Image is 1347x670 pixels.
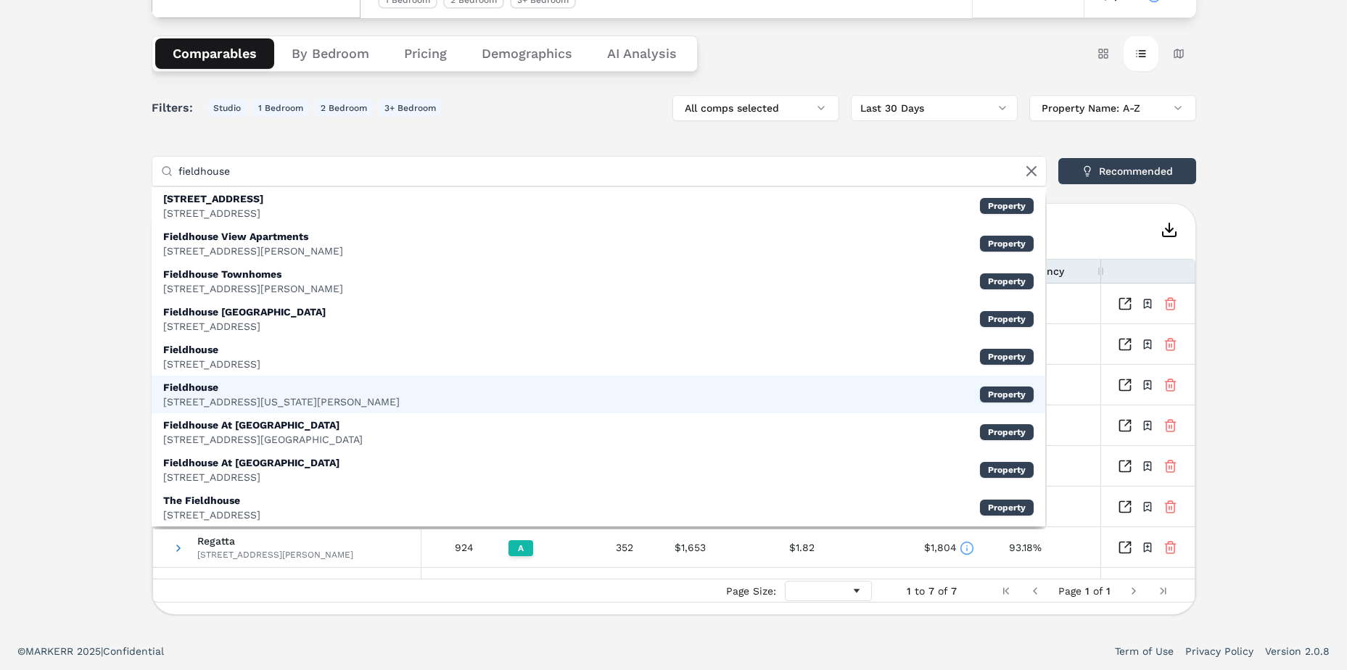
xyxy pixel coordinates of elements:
div: Property: Fieldhouse At Memorial Village [152,451,1045,489]
div: Next Page [1128,585,1140,597]
div: [STREET_ADDRESS] [163,357,260,371]
div: [STREET_ADDRESS][PERSON_NAME] [197,549,353,561]
div: A [508,540,533,556]
div: Property [980,424,1034,440]
span: of [938,585,947,597]
div: Fieldhouse Townhomes [163,267,343,281]
div: Property [980,349,1034,365]
div: $1,653 [651,527,723,567]
div: Property: Fieldhouse [152,338,1045,376]
button: By Bedroom [274,38,387,69]
div: Property: The Fieldhouse [152,489,1045,526]
button: Recommended [1058,158,1196,184]
a: Term of Use [1115,644,1174,658]
a: Inspect Comparables [1118,378,1132,392]
button: 2 Bedroom [315,99,373,117]
div: [STREET_ADDRESS][US_STATE][PERSON_NAME] [163,394,400,409]
button: AI Analysis [590,38,694,69]
div: Property: Fieldhouse At Memorial Village [152,413,1045,451]
span: 1 [907,585,911,597]
span: 2025 | [77,645,103,657]
a: Inspect Comparables [1118,297,1132,311]
button: Property Name: A-Z [1029,95,1196,121]
button: Comparables [155,38,274,69]
div: Property [980,462,1034,478]
span: 7 [951,585,957,597]
div: [STREET_ADDRESS] [163,191,263,206]
div: Property: Fieldhouse View Apartments [152,225,1045,262]
div: Fieldhouse View Apartments [163,229,343,244]
div: Property: 3010 Fieldhouse Circle [152,187,1045,225]
a: Inspect Comparables [1118,418,1132,433]
div: Property [980,273,1034,289]
span: 1 [1085,585,1089,597]
div: $1.82 [723,527,832,567]
button: Pricing [387,38,464,69]
div: [STREET_ADDRESS][GEOGRAPHIC_DATA] [163,432,363,447]
div: Previous Page [1029,585,1041,597]
div: [STREET_ADDRESS][PERSON_NAME] [163,244,343,258]
div: [STREET_ADDRESS] [163,319,326,334]
div: First Page [1000,585,1012,597]
div: Property [980,311,1034,327]
div: Property [980,236,1034,252]
span: 7 [928,585,934,597]
div: Property [980,198,1034,214]
div: 352 [571,527,651,567]
div: [STREET_ADDRESS] [163,206,263,220]
button: All comps selected [672,95,839,121]
span: 1 [1106,585,1111,597]
div: Property [980,500,1034,516]
a: Inspect Comparables [1118,459,1132,473]
div: Property: Fieldhouse [152,376,1045,413]
span: © [17,645,25,657]
button: 1 Bedroom [252,99,309,117]
span: Confidential [103,645,164,657]
div: Property [980,386,1034,402]
span: Page [1058,585,1082,597]
div: Fieldhouse At [GEOGRAPHIC_DATA] [163,455,339,470]
a: Inspect Comparables [1118,337,1132,352]
div: [STREET_ADDRESS] [163,470,339,484]
span: of [1093,585,1103,597]
span: MARKERR [25,645,77,657]
span: to [915,585,925,597]
a: Privacy Policy [1185,644,1253,658]
div: [STREET_ADDRESS][PERSON_NAME] [163,281,343,296]
a: Version 2.0.8 [1265,644,1330,658]
button: Studio [207,99,247,117]
div: Fieldhouse [GEOGRAPHIC_DATA] [163,305,326,319]
span: Regatta [197,536,353,546]
div: Page Size: [726,585,776,597]
a: Inspect Comparables [1118,500,1132,514]
button: Demographics [464,38,590,69]
div: Page Size [785,581,872,601]
div: Suggestions [152,187,1045,526]
div: 93.18% [992,527,1100,567]
div: Fieldhouse [163,380,400,394]
div: Fieldhouse At [GEOGRAPHIC_DATA] [163,418,363,432]
div: [STREET_ADDRESS] [163,508,260,522]
div: Property: Fieldhouse Dinkytown [152,300,1045,338]
div: The Fieldhouse [163,493,260,508]
div: Fieldhouse [163,342,260,357]
input: Add new properties [178,157,1037,186]
div: $1,804 [849,528,974,568]
div: 924 [411,527,491,567]
div: Property: Fieldhouse Townhomes [152,262,1045,300]
div: Last Page [1157,585,1169,597]
button: 3+ Bedroom [379,99,442,117]
a: Inspect Comparables [1118,540,1132,555]
span: Filters: [152,99,202,117]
